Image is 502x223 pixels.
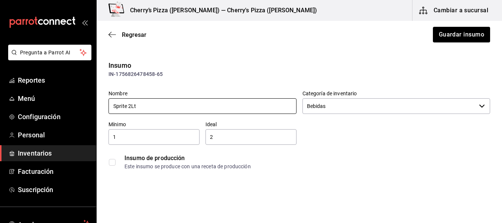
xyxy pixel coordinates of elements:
[20,49,80,57] span: Pregunta a Parrot AI
[109,31,146,38] button: Regresar
[109,133,200,141] input: 0
[124,6,317,15] h3: Cherry’s Pizza ([PERSON_NAME]) — Cherry's Pizza ([PERSON_NAME])
[109,98,297,114] input: Ingresa el nombre de tu insumo
[82,19,88,25] button: open_drawer_menu
[109,60,490,70] div: Insumo
[18,148,90,158] span: Inventarios
[122,31,146,38] span: Regresar
[109,70,490,78] div: IN-1756826478458-65
[18,93,90,103] span: Menú
[97,21,502,181] main: ;
[18,75,90,85] span: Reportes
[433,27,490,42] button: Guardar insumo
[205,122,297,127] label: Ideal
[5,54,91,62] a: Pregunta a Parrot AI
[109,122,200,127] label: Mínimo
[18,112,90,122] span: Configuración
[302,91,490,96] label: Categoría de inventario
[18,130,90,140] span: Personal
[109,91,297,96] label: Nombre
[18,185,90,195] span: Suscripción
[124,163,490,171] div: Este insumo se produce con una receta de producción
[302,98,476,114] input: Elige una opción
[205,133,297,141] input: 0
[8,45,91,60] button: Pregunta a Parrot AI
[18,166,90,176] span: Facturación
[124,154,490,163] div: Insumo de producción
